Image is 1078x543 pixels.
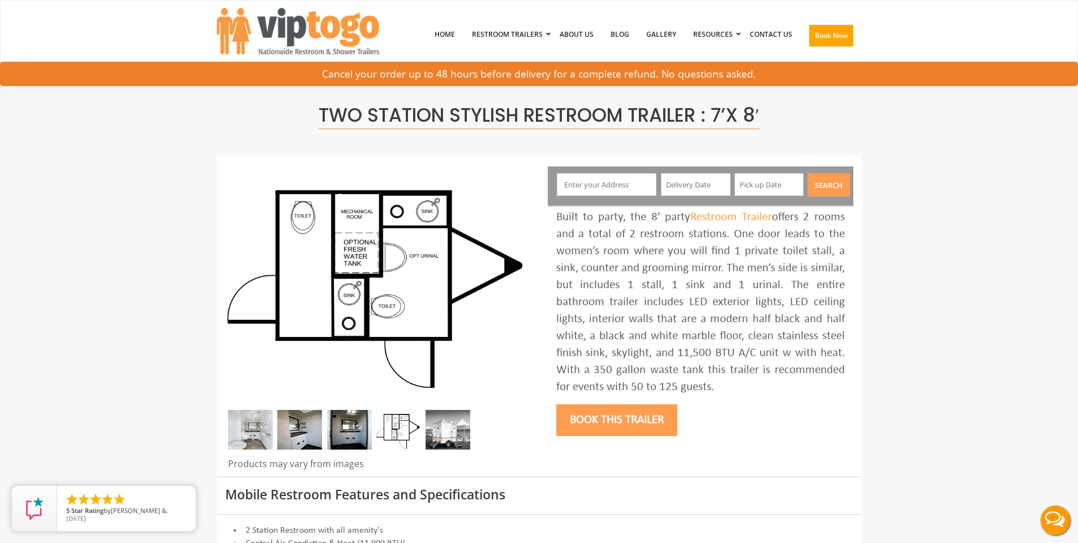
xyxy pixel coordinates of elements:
input: Delivery Date [661,173,731,196]
a: Restroom Trailer [690,211,772,223]
li:  [65,493,79,506]
button: Search [808,173,850,196]
span: Two Station Stylish Restroom Trailer : 7’x 8′ [319,102,759,129]
a: Contact Us [741,5,801,64]
li:  [77,493,91,506]
span: [DATE] [66,514,86,523]
a: Book Now [801,5,862,71]
span: 5 [66,506,70,515]
div: Products may vary from images [225,458,531,477]
a: Home [426,5,463,64]
button: Book Now [809,25,853,46]
img: VIPTOGO [217,8,379,54]
img: Floor Plan of 2 station Mini restroom with sink and toilet [376,410,421,450]
input: Pick up Date [735,173,804,196]
input: Enter your Address [557,173,656,196]
img: DSC_0016_email [277,410,322,450]
button: Live Chat [1033,498,1078,543]
li:  [101,493,114,506]
button: Book this trailer [556,404,677,436]
a: Blog [602,5,638,64]
li:  [113,493,126,506]
span: Star Rating [71,506,104,515]
a: Resources [685,5,741,64]
span: by [66,507,187,515]
img: DSC_0004_email [327,410,372,450]
a: About Us [551,5,602,64]
img: Inside of complete restroom with a stall, a urinal, tissue holders, cabinets and mirror [228,410,273,450]
span: [PERSON_NAME] &. [111,506,168,515]
li: 2 Station Restroom with all amenity's [225,524,853,537]
img: A mini restroom trailer with two separate stations and separate doors for males and females [426,410,470,450]
img: A mini restroom trailer with two separate stations and separate doors for males and females [225,166,531,393]
a: Gallery [638,5,685,64]
h3: Mobile Restroom Features and Specifications [225,488,853,502]
div: Built to party, the 8’ party offers 2 rooms and a total of 2 restroom stations. One door leads to... [556,209,845,396]
a: Restroom Trailers [463,5,551,64]
li:  [89,493,102,506]
img: Review Rating [23,497,46,520]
